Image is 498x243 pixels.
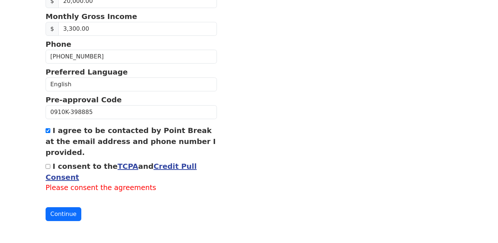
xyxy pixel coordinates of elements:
strong: Phone [46,40,71,49]
strong: Pre-approval Code [46,95,122,104]
a: TCPA [117,162,138,171]
button: Continue [46,207,81,221]
input: Pre-approval Code [46,105,217,119]
p: Monthly Gross Income [46,11,217,22]
label: I consent to the and [46,162,197,182]
label: I agree to be contacted by Point Break at the email address and phone number I provided. [46,126,216,157]
span: $ [46,22,59,36]
label: Please consent the agreements [46,183,217,193]
strong: Preferred Language [46,68,128,76]
input: Phone [46,50,217,64]
input: Monthly Gross Income [58,22,217,36]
